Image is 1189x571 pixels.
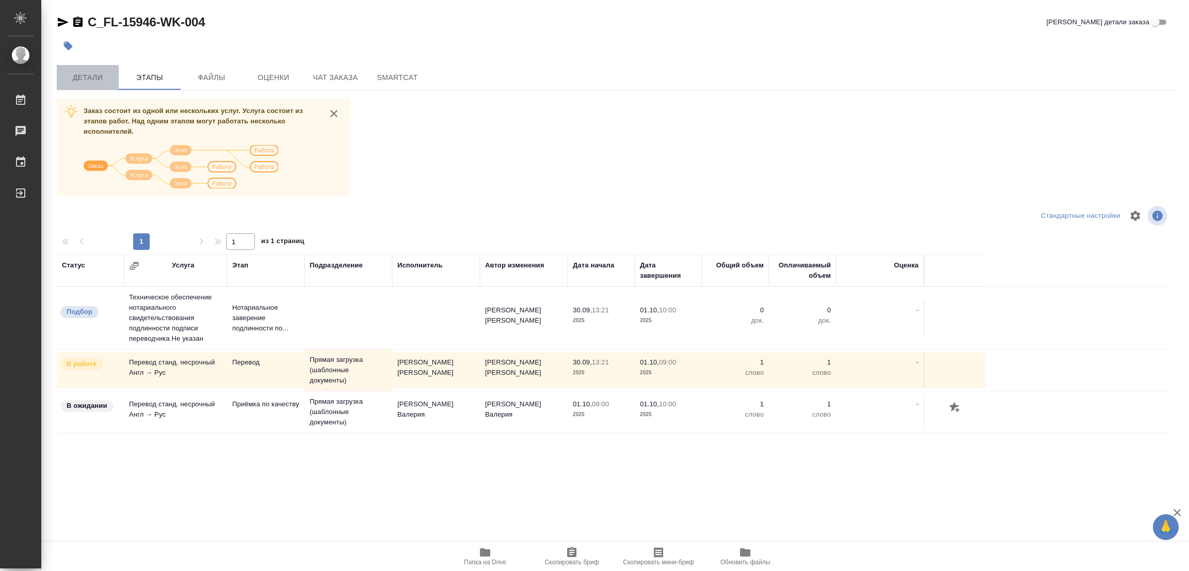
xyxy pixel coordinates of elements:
button: Скопировать мини-бриф [615,542,702,571]
p: 30.09, [573,358,592,366]
a: C_FL-15946-WK-004 [88,15,205,29]
div: Подразделение [310,260,363,271]
td: Техническое обеспечение нотариального свидетельствования подлинности подписи переводчика Не указан [124,287,227,349]
span: Обновить файлы [720,559,770,566]
p: 01.10, [640,400,659,408]
p: 2025 [573,409,630,420]
p: 10:00 [659,306,676,314]
p: слово [774,409,831,420]
p: 01.10, [640,358,659,366]
p: 1 [707,357,764,368]
p: 09:00 [592,400,609,408]
p: Перевод [232,357,299,368]
button: close [326,106,342,121]
span: из 1 страниц [261,235,304,250]
td: Прямая загрузка (шаблонные документы) [304,350,392,391]
span: 🙏 [1157,516,1175,538]
p: 09:00 [659,358,676,366]
button: Добавить тэг [57,35,79,57]
p: док. [774,315,831,326]
td: Перевод станд. несрочный Англ → Рус [124,394,227,430]
button: Скопировать бриф [528,542,615,571]
p: 30.09, [573,306,592,314]
span: SmartCat [373,71,422,84]
div: Автор изменения [485,260,544,271]
span: Папка на Drive [464,559,506,566]
p: слово [774,368,831,378]
div: split button [1038,208,1123,224]
button: Добавить оценку [946,399,964,417]
p: 0 [707,305,764,315]
span: Заказ состоит из одной или нескольких услуг. Услуга состоит из этапов работ. Над одним этапом мог... [84,107,303,135]
td: [PERSON_NAME] Валерия [480,394,568,430]
p: Нотариальное заверение подлинности по... [232,303,299,334]
p: 01.10, [573,400,592,408]
span: [PERSON_NAME] детали заказа [1047,17,1149,27]
span: Скопировать мини-бриф [623,559,694,566]
p: 0 [774,305,831,315]
div: Услуга [172,260,194,271]
p: В работе [67,359,97,369]
p: 13:21 [592,358,609,366]
p: 01.10, [640,306,659,314]
p: слово [707,368,764,378]
span: Файлы [187,71,236,84]
td: [PERSON_NAME] [PERSON_NAME] [480,300,568,336]
p: Приёмка по качеству [232,399,299,409]
p: слово [707,409,764,420]
td: [PERSON_NAME] [PERSON_NAME] [392,352,480,388]
p: 2025 [573,315,630,326]
a: - [917,306,919,314]
p: 1 [774,399,831,409]
td: Перевод станд. несрочный Англ → Рус [124,352,227,388]
p: 1 [774,357,831,368]
span: Детали [63,71,113,84]
p: 10:00 [659,400,676,408]
button: Сгруппировать [129,261,139,271]
div: Общий объем [716,260,764,271]
button: 🙏 [1153,514,1179,540]
span: Чат заказа [311,71,360,84]
td: Прямая загрузка (шаблонные документы) [304,391,392,433]
p: 1 [707,399,764,409]
div: Оплачиваемый объем [774,260,831,281]
p: док. [707,315,764,326]
button: Скопировать ссылку для ЯМессенджера [57,16,69,28]
a: - [917,400,919,408]
p: 2025 [573,368,630,378]
p: Подбор [67,307,92,317]
span: Скопировать бриф [544,559,599,566]
span: Этапы [125,71,174,84]
span: Посмотреть информацию [1148,206,1169,226]
td: [PERSON_NAME] Валерия [392,394,480,430]
div: Исполнитель [397,260,443,271]
div: Дата завершения [640,260,697,281]
div: Дата начала [573,260,614,271]
span: Оценки [249,71,298,84]
button: Папка на Drive [442,542,528,571]
p: 13:21 [592,306,609,314]
button: Скопировать ссылку [72,16,84,28]
div: Статус [62,260,85,271]
button: Обновить файлы [702,542,789,571]
div: Этап [232,260,248,271]
td: [PERSON_NAME] [PERSON_NAME] [480,352,568,388]
a: - [917,358,919,366]
p: В ожидании [67,401,107,411]
p: 2025 [640,409,697,420]
div: Оценка [894,260,919,271]
span: Настроить таблицу [1123,203,1148,228]
p: 2025 [640,315,697,326]
p: 2025 [640,368,697,378]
